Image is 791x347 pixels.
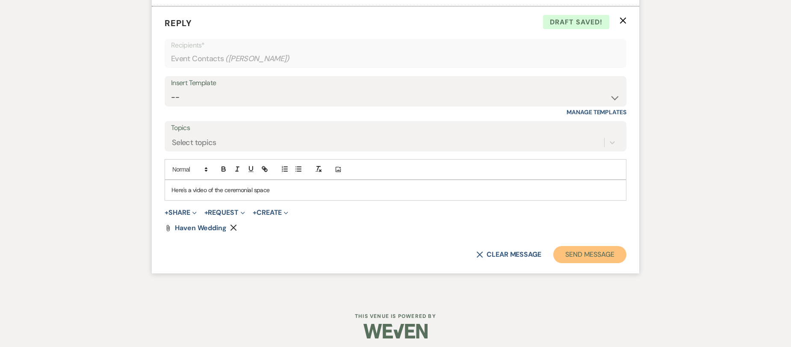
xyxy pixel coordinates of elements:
[253,209,288,216] button: Create
[567,108,626,116] a: Manage Templates
[165,209,168,216] span: +
[171,185,620,195] p: Here's a video of the ceremonial space
[225,53,289,65] span: ( [PERSON_NAME] )
[476,251,541,258] button: Clear message
[172,137,216,148] div: Select topics
[363,316,428,346] img: Weven Logo
[175,223,227,232] span: Haven Wedding
[204,209,208,216] span: +
[543,15,609,30] span: Draft saved!
[253,209,257,216] span: +
[171,40,620,51] p: Recipients*
[165,209,197,216] button: Share
[175,225,227,231] a: Haven Wedding
[165,18,192,29] span: Reply
[171,50,620,67] div: Event Contacts
[553,246,626,263] button: Send Message
[171,77,620,89] div: Insert Template
[171,122,620,134] label: Topics
[204,209,245,216] button: Request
